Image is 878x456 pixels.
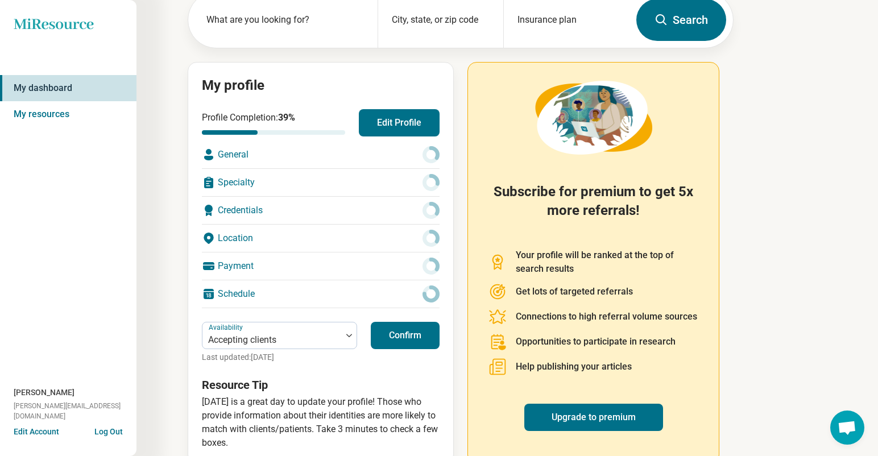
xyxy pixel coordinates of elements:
[830,411,864,445] div: Open chat
[524,404,663,431] a: Upgrade to premium
[359,109,440,136] button: Edit Profile
[488,183,698,235] h2: Subscribe for premium to get 5x more referrals!
[202,252,440,280] div: Payment
[94,426,123,435] button: Log Out
[516,310,697,324] p: Connections to high referral volume sources
[202,377,440,393] h3: Resource Tip
[202,351,357,363] p: Last updated: [DATE]
[202,395,440,450] p: [DATE] is a great day to update your profile! Those who provide information about their identitie...
[202,280,440,308] div: Schedule
[209,324,245,331] label: Availability
[14,426,59,438] button: Edit Account
[202,169,440,196] div: Specialty
[371,322,440,349] button: Confirm
[14,401,136,421] span: [PERSON_NAME][EMAIL_ADDRESS][DOMAIN_NAME]
[516,335,676,349] p: Opportunities to participate in research
[202,197,440,224] div: Credentials
[278,112,295,123] span: 39 %
[202,225,440,252] div: Location
[516,285,633,299] p: Get lots of targeted referrals
[202,111,345,135] div: Profile Completion:
[516,360,632,374] p: Help publishing your articles
[206,13,364,27] label: What are you looking for?
[202,141,440,168] div: General
[516,248,698,276] p: Your profile will be ranked at the top of search results
[202,76,440,96] h2: My profile
[14,387,74,399] span: [PERSON_NAME]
